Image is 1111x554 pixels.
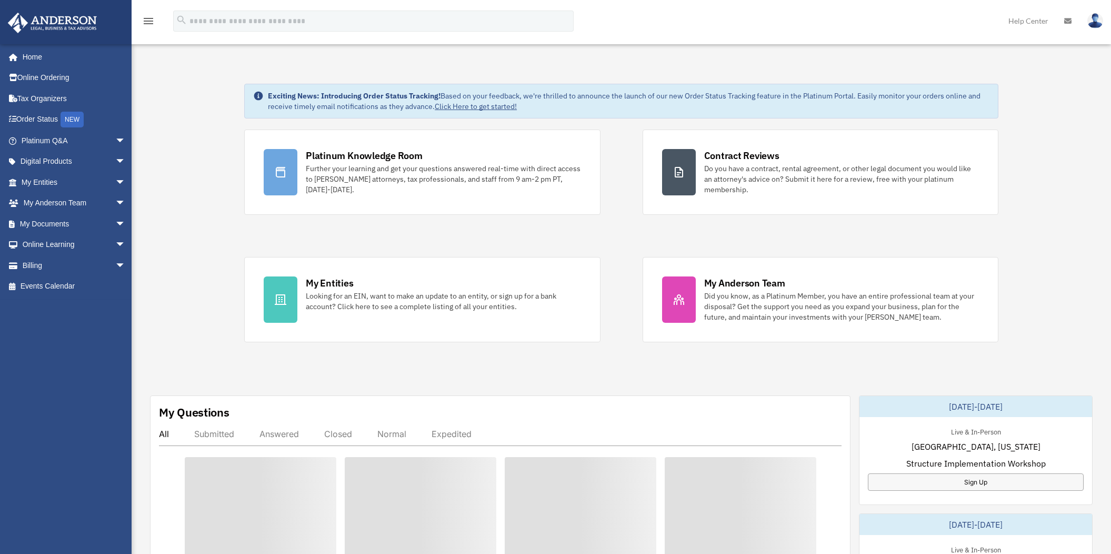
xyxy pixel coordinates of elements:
a: Contract Reviews Do you have a contract, rental agreement, or other legal document you would like... [643,130,998,215]
i: menu [142,15,155,27]
div: Contract Reviews [704,149,779,162]
div: Did you know, as a Platinum Member, you have an entire professional team at your disposal? Get th... [704,291,979,322]
div: Live & In-Person [943,426,1009,437]
a: My Documentsarrow_drop_down [7,213,142,234]
a: Home [7,46,136,67]
a: Sign Up [868,473,1084,491]
span: arrow_drop_down [115,193,136,214]
a: My Entitiesarrow_drop_down [7,172,142,193]
a: Billingarrow_drop_down [7,255,142,276]
span: Structure Implementation Workshop [906,457,1046,470]
span: arrow_drop_down [115,213,136,235]
div: NEW [61,112,84,127]
span: arrow_drop_down [115,130,136,152]
a: Digital Productsarrow_drop_down [7,151,142,172]
strong: Exciting News: Introducing Order Status Tracking! [268,91,441,101]
div: Normal [377,429,406,439]
div: [DATE]-[DATE] [859,396,1092,417]
div: My Anderson Team [704,276,785,290]
a: My Anderson Teamarrow_drop_down [7,193,142,214]
div: Answered [259,429,299,439]
a: Click Here to get started! [435,102,517,111]
div: Looking for an EIN, want to make an update to an entity, or sign up for a bank account? Click her... [306,291,580,312]
div: Do you have a contract, rental agreement, or other legal document you would like an attorney's ad... [704,163,979,195]
a: menu [142,18,155,27]
span: [GEOGRAPHIC_DATA], [US_STATE] [912,440,1040,453]
div: Based on your feedback, we're thrilled to announce the launch of our new Order Status Tracking fe... [268,91,989,112]
img: User Pic [1087,13,1103,28]
span: arrow_drop_down [115,151,136,173]
div: Closed [324,429,352,439]
a: Platinum Q&Aarrow_drop_down [7,130,142,151]
span: arrow_drop_down [115,234,136,256]
a: My Anderson Team Did you know, as a Platinum Member, you have an entire professional team at your... [643,257,998,342]
span: arrow_drop_down [115,255,136,276]
img: Anderson Advisors Platinum Portal [5,13,100,33]
div: [DATE]-[DATE] [859,514,1092,535]
span: arrow_drop_down [115,172,136,193]
div: Platinum Knowledge Room [306,149,423,162]
div: Submitted [194,429,234,439]
a: Platinum Knowledge Room Further your learning and get your questions answered real-time with dire... [244,130,600,215]
div: My Entities [306,276,353,290]
a: Online Ordering [7,67,142,88]
a: My Entities Looking for an EIN, want to make an update to an entity, or sign up for a bank accoun... [244,257,600,342]
i: search [176,14,187,26]
a: Tax Organizers [7,88,142,109]
a: Order StatusNEW [7,109,142,131]
div: Further your learning and get your questions answered real-time with direct access to [PERSON_NAM... [306,163,580,195]
div: All [159,429,169,439]
a: Online Learningarrow_drop_down [7,234,142,255]
div: My Questions [159,404,229,420]
div: Expedited [432,429,472,439]
a: Events Calendar [7,276,142,297]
